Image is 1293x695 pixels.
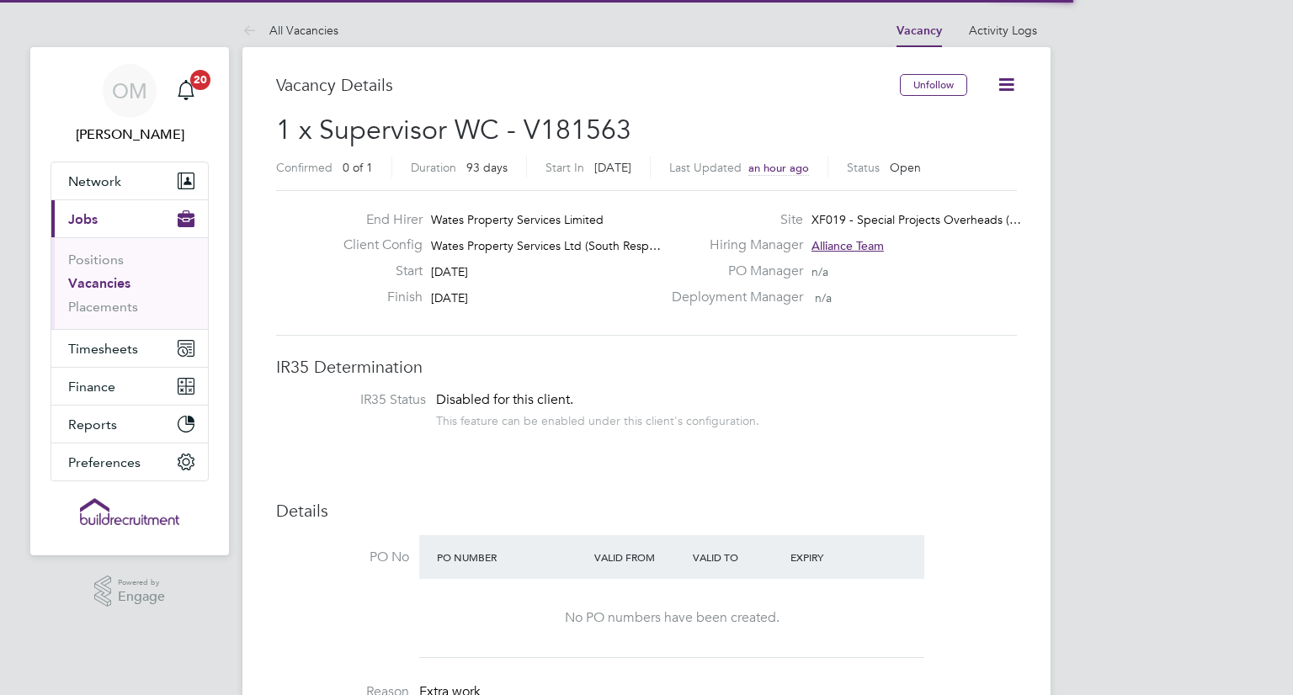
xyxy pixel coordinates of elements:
[436,609,907,627] div: No PO numbers have been created.
[431,238,661,253] span: Wates Property Services Ltd (South Resp…
[51,237,208,329] div: Jobs
[51,64,209,145] a: OM[PERSON_NAME]
[431,264,468,279] span: [DATE]
[343,160,373,175] span: 0 of 1
[169,64,203,118] a: 20
[330,211,423,229] label: End Hirer
[51,330,208,367] button: Timesheets
[669,160,742,175] label: Last Updated
[51,498,209,525] a: Go to home page
[594,160,631,175] span: [DATE]
[51,406,208,443] button: Reports
[662,211,803,229] label: Site
[80,498,179,525] img: buildrec-logo-retina.png
[242,23,338,38] a: All Vacancies
[545,160,584,175] label: Start In
[190,70,210,90] span: 20
[330,289,423,306] label: Finish
[436,391,573,408] span: Disabled for this client.
[68,252,124,268] a: Positions
[68,416,117,432] span: Reports
[431,212,604,227] span: Wates Property Services Limited
[68,211,98,227] span: Jobs
[900,74,967,96] button: Unfollow
[68,275,130,291] a: Vacancies
[890,160,921,175] span: Open
[662,263,803,280] label: PO Manager
[30,47,229,555] nav: Main navigation
[662,236,803,254] label: Hiring Manager
[68,379,115,395] span: Finance
[411,160,456,175] label: Duration
[51,125,209,145] span: Odran McCarthy
[276,549,409,566] label: PO No
[68,341,138,357] span: Timesheets
[51,368,208,405] button: Finance
[276,500,1017,522] h3: Details
[293,391,426,409] label: IR35 Status
[276,74,900,96] h3: Vacancy Details
[969,23,1037,38] a: Activity Logs
[811,238,884,253] span: Alliance Team
[811,212,1021,227] span: XF019 - Special Projects Overheads (…
[118,590,165,604] span: Engage
[847,160,880,175] label: Status
[276,160,333,175] label: Confirmed
[466,160,508,175] span: 93 days
[433,542,590,572] div: PO Number
[94,576,166,607] a: Powered byEngage
[815,290,832,305] span: n/a
[51,162,208,199] button: Network
[897,24,942,38] a: Vacancy
[590,542,689,572] div: Valid From
[112,80,147,102] span: OM
[68,173,121,189] span: Network
[689,542,787,572] div: Valid To
[276,114,631,146] span: 1 x Supervisor WC - V181563
[276,356,1017,378] h3: IR35 Determination
[436,409,759,428] div: This feature can be enabled under this client's configuration.
[786,542,885,572] div: Expiry
[662,289,803,306] label: Deployment Manager
[431,290,468,305] span: [DATE]
[811,264,828,279] span: n/a
[330,236,423,254] label: Client Config
[51,200,208,237] button: Jobs
[118,576,165,590] span: Powered by
[68,299,138,315] a: Placements
[748,161,809,175] span: an hour ago
[51,443,208,480] button: Preferences
[68,454,141,470] span: Preferences
[330,263,423,280] label: Start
